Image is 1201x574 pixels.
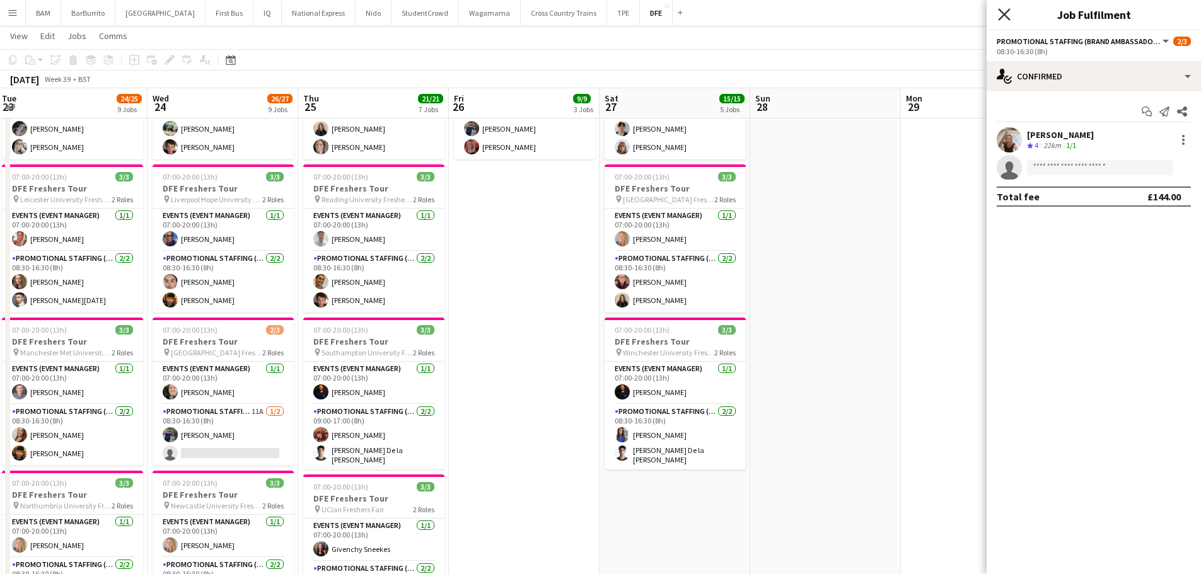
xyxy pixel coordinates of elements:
span: 2 Roles [262,348,284,357]
h3: DFE Freshers Tour [303,183,444,194]
span: View [10,30,28,42]
span: 9/9 [573,94,591,103]
button: DFE [640,1,673,25]
h3: DFE Freshers Tour [303,336,444,347]
span: Reading University Freshers Fair [322,195,413,204]
button: First Bus [206,1,253,25]
div: Confirmed [987,61,1201,91]
app-card-role: Promotional Staffing (Brand Ambassadors)2/209:00-17:00 (8h)[PERSON_NAME][PERSON_NAME] De la [PERS... [303,405,444,469]
span: 2 Roles [714,195,736,204]
span: 07:00-20:00 (13h) [12,172,67,181]
span: 3/3 [266,172,284,181]
span: 2 Roles [112,195,133,204]
span: 28 [753,100,770,114]
span: 07:00-20:00 (13h) [12,325,67,335]
button: [GEOGRAPHIC_DATA] [115,1,206,25]
div: 07:00-20:00 (13h)3/3DFE Freshers Tour Manchester Met University Freshers Fair2 RolesEvents (Event... [2,318,143,466]
h3: DFE Freshers Tour [2,183,143,194]
app-card-role: Promotional Staffing (Brand Ambassadors)11A1/208:30-16:30 (8h)[PERSON_NAME] [153,405,294,466]
span: Jobs [67,30,86,42]
app-card-role: Promotional Staffing (Brand Ambassadors)2/208:30-16:30 (8h)[PERSON_NAME][PERSON_NAME] [153,98,294,159]
app-card-role: Promotional Staffing (Brand Ambassadors)2/208:30-16:30 (8h)[PERSON_NAME][PERSON_NAME] [454,98,595,159]
div: 9 Jobs [268,105,292,114]
span: Leicester University Freshers Fair [20,195,112,204]
span: 3/3 [266,478,284,488]
span: 07:00-20:00 (13h) [12,478,67,488]
button: StudentCrowd [392,1,459,25]
span: Thu [303,93,319,104]
app-card-role: Events (Event Manager)1/107:00-20:00 (13h)[PERSON_NAME] [2,362,143,405]
span: 26 [452,100,464,114]
div: 08:30-16:30 (8h) [997,47,1191,56]
span: Newcastle University Freshers Fair [171,501,262,510]
span: 3/3 [417,325,434,335]
span: 07:00-20:00 (13h) [615,325,670,335]
app-card-role: Promotional Staffing (Brand Ambassadors)2/208:30-16:30 (8h)[PERSON_NAME][PERSON_NAME] [303,98,444,159]
span: 3/3 [115,172,133,181]
span: 21/21 [418,94,443,103]
app-job-card: 07:00-20:00 (13h)3/3DFE Freshers Tour [GEOGRAPHIC_DATA] Freshers Fair2 RolesEvents (Event Manager... [605,164,746,313]
app-card-role: Events (Event Manager)1/107:00-20:00 (13h)[PERSON_NAME] [153,209,294,251]
span: [GEOGRAPHIC_DATA] Freshers Fair [623,195,714,204]
app-card-role: Events (Event Manager)1/107:00-20:00 (13h)[PERSON_NAME] [2,515,143,558]
span: Wed [153,93,169,104]
button: BAM [26,1,61,25]
app-card-role: Events (Event Manager)1/107:00-20:00 (13h)[PERSON_NAME] [153,515,294,558]
div: 22km [1041,141,1064,151]
div: 9 Jobs [117,105,141,114]
app-job-card: 07:00-20:00 (13h)3/3DFE Freshers Tour Southampton University Freshers Fair2 RolesEvents (Event Ma... [303,318,444,469]
a: Comms [94,28,132,44]
span: 25 [301,100,319,114]
h3: DFE Freshers Tour [153,489,294,500]
div: 3 Jobs [574,105,593,114]
a: View [5,28,33,44]
button: Nido [356,1,392,25]
span: Liverpool Hope University Freshers Fair [171,195,262,204]
h3: DFE Freshers Tour [2,489,143,500]
app-card-role: Events (Event Manager)1/107:00-20:00 (13h)[PERSON_NAME] [605,209,746,251]
div: 7 Jobs [419,105,443,114]
app-card-role: Events (Event Manager)1/107:00-20:00 (13h)[PERSON_NAME] [303,362,444,405]
app-card-role: Promotional Staffing (Brand Ambassadors)2/208:30-16:30 (8h)[PERSON_NAME][PERSON_NAME] [153,251,294,313]
app-card-role: Promotional Staffing (Brand Ambassadors)2/208:30-16:30 (8h)[PERSON_NAME][PERSON_NAME] [605,98,746,159]
h3: DFE Freshers Tour [2,336,143,347]
span: Sat [605,93,618,104]
app-card-role: Promotional Staffing (Brand Ambassadors)2/208:30-16:30 (8h)[PERSON_NAME][PERSON_NAME] [2,98,143,159]
span: Winchester University Freshers Fair [623,348,714,357]
span: 2/3 [266,325,284,335]
span: 15/15 [719,94,745,103]
span: 2 Roles [262,501,284,510]
h3: DFE Freshers Tour [153,336,294,347]
app-card-role: Events (Event Manager)1/107:00-20:00 (13h)[PERSON_NAME] [153,362,294,405]
span: 24 [151,100,169,114]
app-job-card: 07:00-20:00 (13h)3/3DFE Freshers Tour Reading University Freshers Fair2 RolesEvents (Event Manage... [303,164,444,313]
span: 27 [603,100,618,114]
div: £144.00 [1147,190,1181,203]
span: 07:00-20:00 (13h) [163,478,218,488]
app-card-role: Promotional Staffing (Brand Ambassadors)2/208:30-16:30 (8h)[PERSON_NAME][PERSON_NAME] [2,405,143,466]
span: Fri [454,93,464,104]
span: 3/3 [718,172,736,181]
app-job-card: 07:00-20:00 (13h)3/3DFE Freshers Tour Winchester University Freshers Fair2 RolesEvents (Event Man... [605,318,746,469]
span: 26/27 [267,94,293,103]
span: UClan Freshers Fair [322,505,384,514]
app-skills-label: 1/1 [1066,141,1076,150]
span: Comms [99,30,127,42]
span: Northumbria University Freshers Fair [20,501,112,510]
div: [PERSON_NAME] [1027,129,1094,141]
span: [GEOGRAPHIC_DATA] Freshers Fair [171,348,262,357]
h3: DFE Freshers Tour [153,183,294,194]
span: 3/3 [417,482,434,491]
span: Tue [2,93,16,104]
app-card-role: Promotional Staffing (Brand Ambassadors)2/208:30-16:30 (8h)[PERSON_NAME][PERSON_NAME] [303,251,444,313]
span: 07:00-20:00 (13h) [313,325,368,335]
app-card-role: Events (Event Manager)1/107:00-20:00 (13h)[PERSON_NAME] [605,362,746,405]
button: Wagamama [459,1,521,25]
h3: DFE Freshers Tour [303,493,444,504]
app-card-role: Promotional Staffing (Brand Ambassadors)2/208:30-16:30 (8h)[PERSON_NAME][PERSON_NAME] De la [PERS... [605,405,746,469]
span: Manchester Met University Freshers Fair [20,348,112,357]
button: Cross Country Trains [521,1,607,25]
h3: DFE Freshers Tour [605,183,746,194]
